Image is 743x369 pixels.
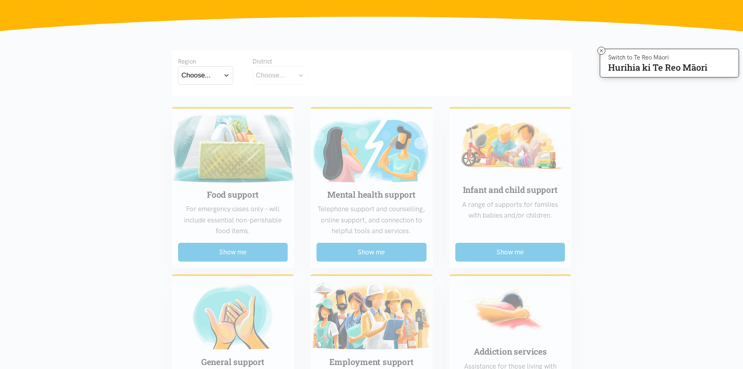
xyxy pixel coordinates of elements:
[608,64,707,71] p: Hurihia ki Te Reo Māori
[182,70,211,81] div: Choose...
[178,66,233,84] button: Choose...
[252,57,308,66] div: District
[252,66,308,84] button: Choose...
[178,57,233,66] div: Region
[256,70,285,81] div: Choose...
[608,55,707,60] p: Switch to Te Reo Māori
